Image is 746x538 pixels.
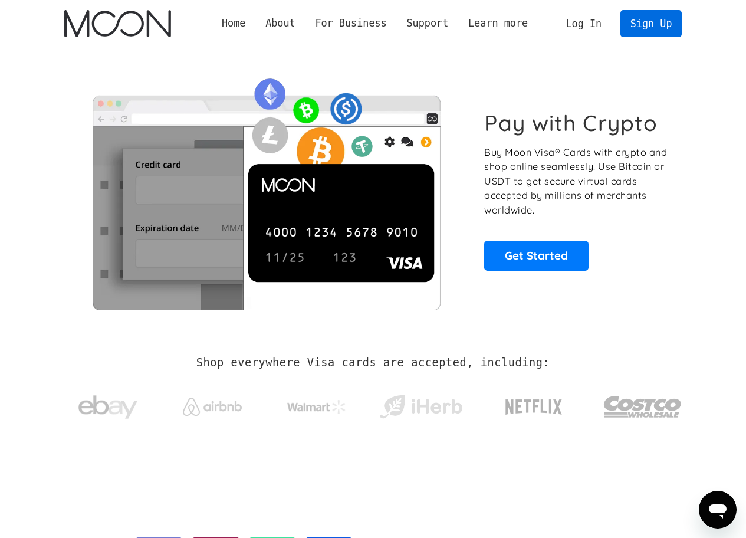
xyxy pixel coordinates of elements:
a: Airbnb [168,386,256,422]
div: Support [397,16,458,31]
img: Netflix [504,392,563,422]
a: iHerb [377,380,465,428]
iframe: Button to launch messaging window [699,491,737,529]
a: Sign Up [620,10,682,37]
img: Moon Logo [64,10,171,37]
div: Support [406,16,448,31]
a: Log In [556,11,612,37]
div: For Business [305,16,397,31]
a: Costco [603,373,682,435]
div: About [265,16,295,31]
img: ebay [78,389,137,426]
img: iHerb [377,392,465,422]
div: Learn more [458,16,538,31]
h2: Shop everywhere Visa cards are accepted, including: [196,356,550,369]
a: home [64,10,171,37]
div: About [255,16,305,31]
p: Buy Moon Visa® Cards with crypto and shop online seamlessly! Use Bitcoin or USDT to get secure vi... [484,145,669,218]
div: For Business [315,16,386,31]
a: ebay [64,377,152,432]
div: Learn more [468,16,528,31]
img: Airbnb [183,398,242,416]
img: Costco [603,385,682,429]
a: Home [212,16,255,31]
img: Walmart [287,400,346,414]
h1: Pay with Crypto [484,110,658,136]
a: Walmart [272,388,360,420]
img: Moon Cards let you spend your crypto anywhere Visa is accepted. [64,70,468,310]
a: Netflix [481,380,587,428]
a: Get Started [484,241,589,270]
